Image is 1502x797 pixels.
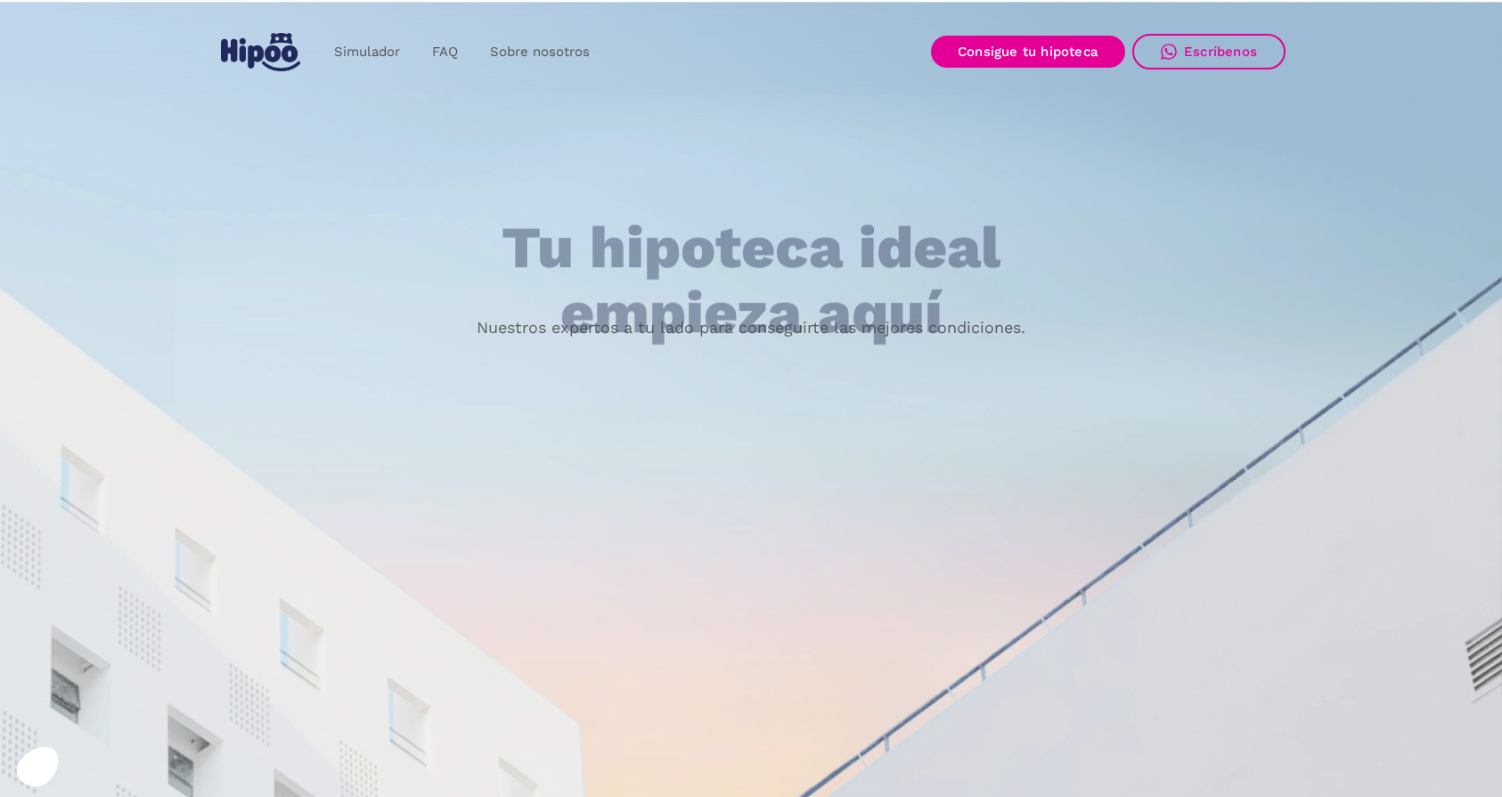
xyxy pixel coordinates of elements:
[931,36,1125,68] a: Consigue tu hipoteca
[1132,34,1286,69] a: Escríbenos
[416,35,474,69] a: FAQ
[413,216,1089,346] h1: Tu hipoteca ideal empieza aquí
[318,35,416,69] a: Simulador
[216,26,304,78] a: home
[474,35,606,69] a: Sobre nosotros
[1184,44,1257,60] div: Escríbenos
